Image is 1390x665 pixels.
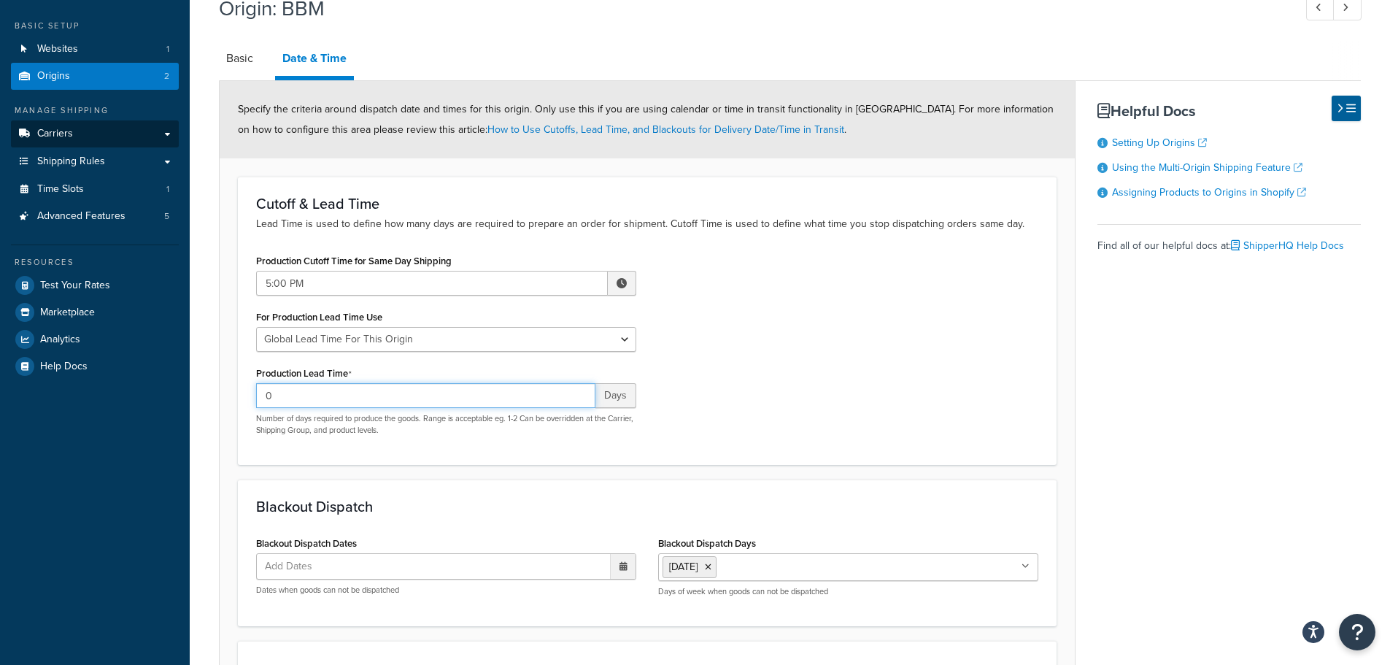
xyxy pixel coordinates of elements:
[1339,614,1375,650] button: Open Resource Center
[1112,185,1306,200] a: Assigning Products to Origins in Shopify
[256,196,1038,212] h3: Cutoff & Lead Time
[1112,160,1302,175] a: Using the Multi-Origin Shipping Feature
[11,353,179,380] a: Help Docs
[256,368,352,380] label: Production Lead Time
[256,413,636,436] p: Number of days required to produce the goods. Range is acceptable eg. 1-2 Can be overridden at th...
[11,63,179,90] a: Origins2
[275,41,354,80] a: Date & Time
[1231,238,1344,253] a: ShipperHQ Help Docs
[256,499,1038,515] h3: Blackout Dispatch
[487,122,844,137] a: How to Use Cutoffs, Lead Time, and Blackouts for Delivery Date/Time in Transit
[37,210,126,223] span: Advanced Features
[11,176,179,203] li: Time Slots
[40,334,80,346] span: Analytics
[37,128,73,140] span: Carriers
[11,203,179,230] li: Advanced Features
[40,280,110,292] span: Test Your Rates
[37,43,78,55] span: Websites
[11,36,179,63] li: Websites
[11,63,179,90] li: Origins
[164,210,169,223] span: 5
[1097,103,1361,119] h3: Helpful Docs
[256,538,357,549] label: Blackout Dispatch Dates
[11,203,179,230] a: Advanced Features5
[164,70,169,82] span: 2
[11,148,179,175] a: Shipping Rules
[11,256,179,269] div: Resources
[11,104,179,117] div: Manage Shipping
[11,299,179,326] a: Marketplace
[238,101,1054,137] span: Specify the criteria around dispatch date and times for this origin. Only use this if you are usi...
[37,70,70,82] span: Origins
[11,326,179,353] a: Analytics
[256,312,382,323] label: For Production Lead Time Use
[37,183,84,196] span: Time Slots
[1112,135,1207,150] a: Setting Up Origins
[256,255,452,266] label: Production Cutoff Time for Same Day Shipping
[166,43,169,55] span: 1
[1097,224,1361,256] div: Find all of our helpful docs at:
[595,383,636,408] span: Days
[219,41,260,76] a: Basic
[658,586,1038,597] p: Days of week when goods can not be dispatched
[11,120,179,147] a: Carriers
[658,538,756,549] label: Blackout Dispatch Days
[11,20,179,32] div: Basic Setup
[11,176,179,203] a: Time Slots1
[40,307,95,319] span: Marketplace
[669,559,698,574] span: [DATE]
[11,36,179,63] a: Websites1
[256,216,1038,232] p: Lead Time is used to define how many days are required to prepare an order for shipment. Cutoff T...
[166,183,169,196] span: 1
[260,554,331,579] span: Add Dates
[37,155,105,168] span: Shipping Rules
[1332,96,1361,121] button: Hide Help Docs
[256,585,636,596] p: Dates when goods can not be dispatched
[40,361,88,373] span: Help Docs
[11,272,179,299] a: Test Your Rates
